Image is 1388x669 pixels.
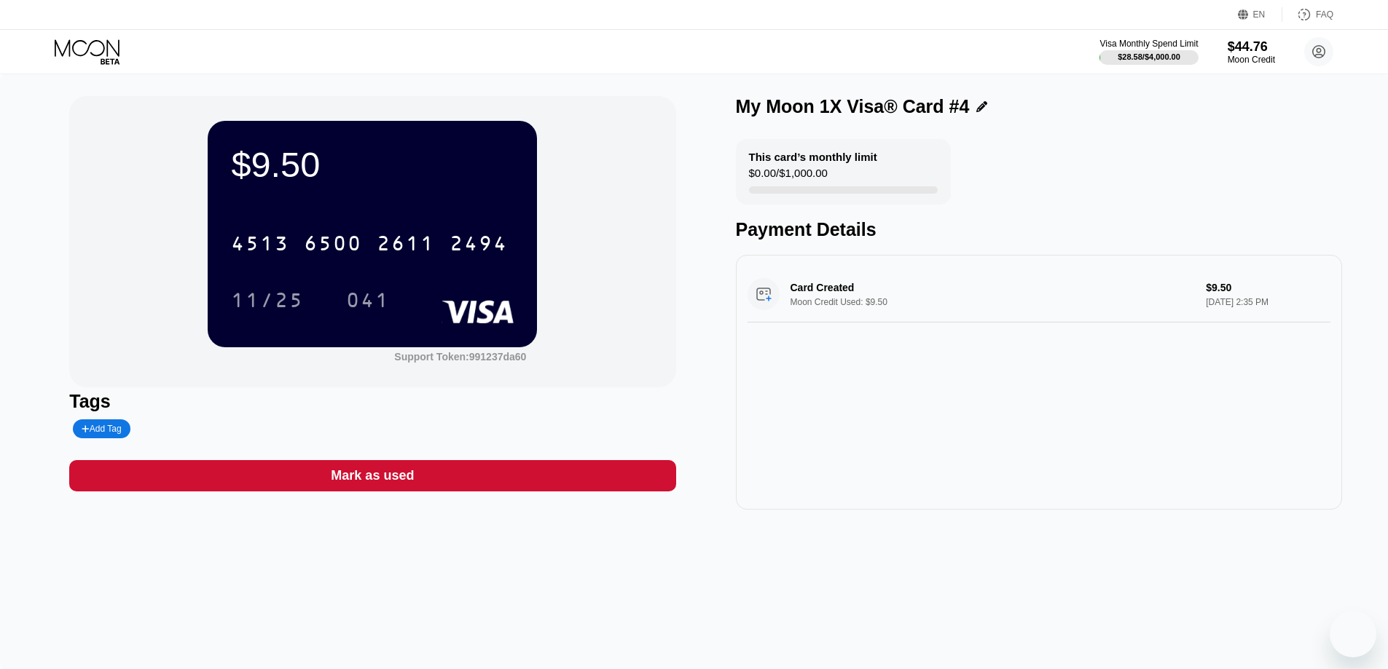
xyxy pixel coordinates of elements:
div: 11/25 [231,290,304,314]
div: 4513650026112494 [222,225,517,261]
div: Tags [69,391,675,412]
div: EN [1238,7,1282,22]
div: 2494 [450,234,508,257]
div: Support Token: 991237da60 [394,351,526,363]
div: FAQ [1282,7,1333,22]
div: 6500 [304,234,362,257]
div: FAQ [1316,9,1333,20]
div: 4513 [231,234,289,257]
iframe: Кнопка запуска окна обмена сообщениями [1330,611,1376,657]
div: $28.58 / $4,000.00 [1118,52,1180,61]
div: Payment Details [736,219,1342,240]
div: Add Tag [73,419,130,438]
div: $44.76Moon Credit [1228,39,1275,65]
div: 11/25 [220,282,315,318]
div: This card’s monthly limit [749,151,877,163]
div: EN [1253,9,1266,20]
div: Moon Credit [1228,55,1275,65]
div: 041 [346,290,390,314]
div: 2611 [377,234,435,257]
div: 041 [335,282,401,318]
div: Visa Monthly Spend Limit [1099,39,1198,49]
div: Visa Monthly Spend Limit$28.58/$4,000.00 [1099,39,1198,65]
div: $9.50 [231,144,514,185]
div: Support Token:991237da60 [394,351,526,363]
div: $0.00 / $1,000.00 [749,167,828,186]
div: $44.76 [1228,39,1275,55]
div: Mark as used [69,460,675,491]
div: My Moon 1X Visa® Card #4 [736,96,970,117]
div: Mark as used [331,467,414,484]
div: Add Tag [82,424,121,434]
